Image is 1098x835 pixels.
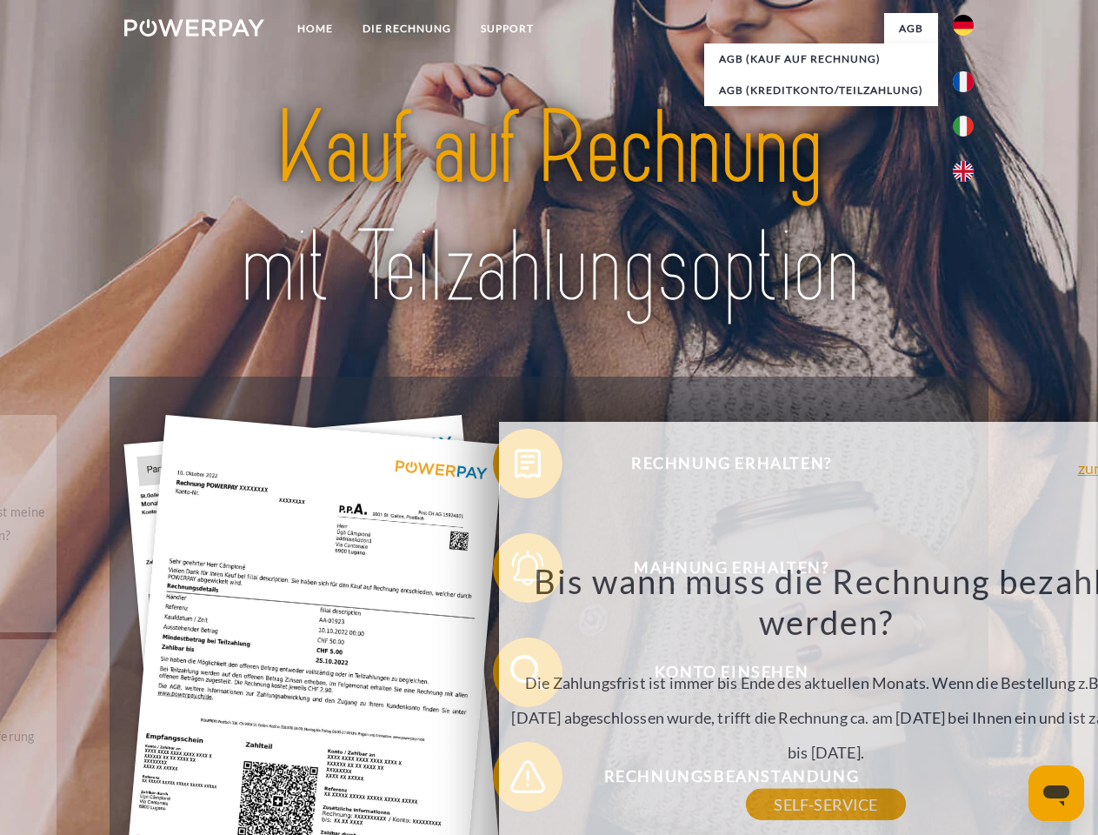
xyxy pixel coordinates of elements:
[746,789,905,820] a: SELF-SERVICE
[884,13,938,44] a: agb
[1028,765,1084,821] iframe: Schaltfläche zum Öffnen des Messaging-Fensters
[348,13,466,44] a: DIE RECHNUNG
[953,116,974,137] img: it
[704,75,938,106] a: AGB (Kreditkonto/Teilzahlung)
[283,13,348,44] a: Home
[704,43,938,75] a: AGB (Kauf auf Rechnung)
[124,19,264,37] img: logo-powerpay-white.svg
[953,71,974,92] img: fr
[466,13,549,44] a: SUPPORT
[953,15,974,36] img: de
[166,83,932,333] img: title-powerpay_de.svg
[953,161,974,182] img: en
